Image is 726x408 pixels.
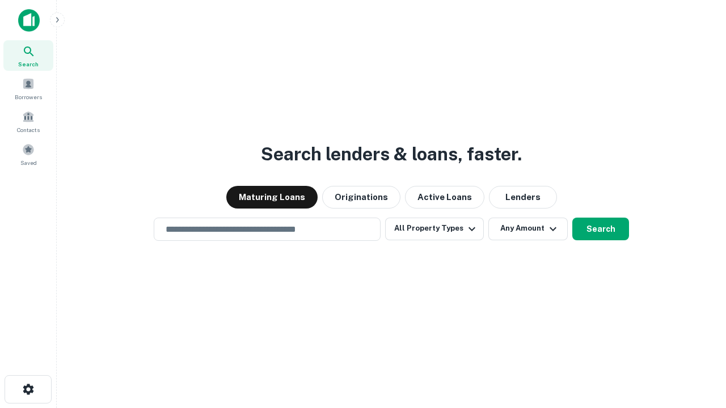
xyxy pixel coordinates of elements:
[17,125,40,134] span: Contacts
[669,317,726,372] iframe: Chat Widget
[385,218,484,240] button: All Property Types
[18,59,39,69] span: Search
[489,186,557,209] button: Lenders
[3,106,53,137] a: Contacts
[3,73,53,104] a: Borrowers
[15,92,42,101] span: Borrowers
[3,40,53,71] a: Search
[20,158,37,167] span: Saved
[405,186,484,209] button: Active Loans
[488,218,568,240] button: Any Amount
[572,218,629,240] button: Search
[261,141,522,168] h3: Search lenders & loans, faster.
[322,186,400,209] button: Originations
[3,139,53,169] a: Saved
[18,9,40,32] img: capitalize-icon.png
[226,186,318,209] button: Maturing Loans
